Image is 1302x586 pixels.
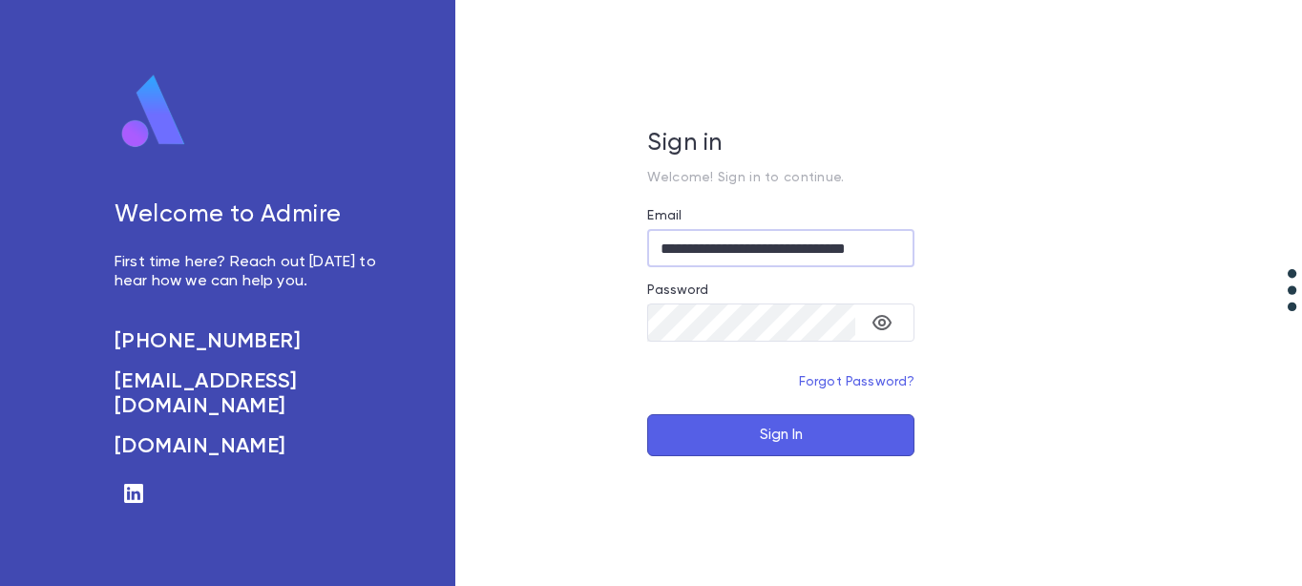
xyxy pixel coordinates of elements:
[115,253,379,291] p: First time here? Reach out [DATE] to hear how we can help you.
[647,170,914,185] p: Welcome! Sign in to continue.
[115,434,379,459] a: [DOMAIN_NAME]
[799,375,915,388] a: Forgot Password?
[647,414,914,456] button: Sign In
[863,303,901,342] button: toggle password visibility
[115,73,193,150] img: logo
[647,208,682,223] label: Email
[647,283,708,298] label: Password
[647,130,914,158] h5: Sign in
[115,329,379,354] a: [PHONE_NUMBER]
[115,201,379,230] h5: Welcome to Admire
[115,369,379,419] a: [EMAIL_ADDRESS][DOMAIN_NAME]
